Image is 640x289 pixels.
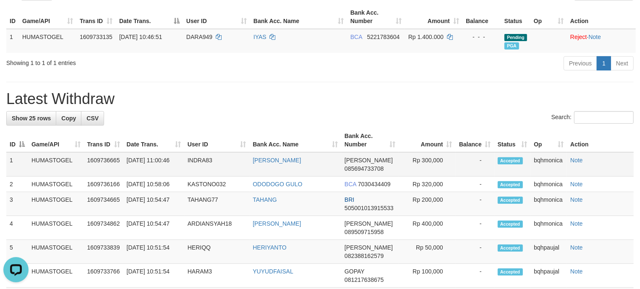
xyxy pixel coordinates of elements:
[345,205,394,211] span: Copy 505001013915533 to clipboard
[123,192,184,216] td: [DATE] 10:54:47
[530,152,567,177] td: bqhmonica
[345,181,356,187] span: BCA
[253,268,293,275] a: YUYUDFAISAL
[28,192,84,216] td: HUMASTOGEL
[28,240,84,264] td: HUMASTOGEL
[345,220,393,227] span: [PERSON_NAME]
[19,5,76,29] th: Game/API: activate to sort column ascending
[184,264,250,288] td: HARAM3
[345,229,384,235] span: Copy 089509715958 to clipboard
[84,152,123,177] td: 1609736665
[184,216,250,240] td: ARDIANSYAH18
[570,220,583,227] a: Note
[341,128,399,152] th: Bank Acc. Number: activate to sort column ascending
[253,220,301,227] a: [PERSON_NAME]
[504,42,519,49] span: PGA
[84,216,123,240] td: 1609734862
[462,5,501,29] th: Balance
[184,192,250,216] td: TAHANG77
[123,240,184,264] td: [DATE] 10:51:54
[456,264,494,288] td: -
[345,268,364,275] span: GOPAY
[184,240,250,264] td: HERIQQ
[530,128,567,152] th: Op: activate to sort column ascending
[588,34,601,40] a: Note
[81,111,104,125] a: CSV
[611,56,634,70] a: Next
[456,177,494,192] td: -
[408,34,444,40] span: Rp 1.400.000
[123,152,184,177] td: [DATE] 11:00:46
[498,245,523,252] span: Accepted
[56,111,81,125] a: Copy
[504,34,527,41] span: Pending
[350,34,362,40] span: BCA
[123,216,184,240] td: [DATE] 10:54:47
[567,29,636,53] td: ·
[347,5,405,29] th: Bank Acc. Number: activate to sort column ascending
[564,56,597,70] a: Previous
[345,244,393,251] span: [PERSON_NAME]
[345,165,384,172] span: Copy 085694733708 to clipboard
[6,55,260,67] div: Showing 1 to 1 of 1 entries
[570,268,583,275] a: Note
[253,196,277,203] a: TAHANG
[570,34,587,40] a: Reject
[186,34,212,40] span: DARA949
[498,157,523,164] span: Accepted
[345,253,384,259] span: Copy 082388162579 to clipboard
[84,240,123,264] td: 1609733839
[570,196,583,203] a: Note
[399,177,456,192] td: Rp 320,000
[367,34,400,40] span: Copy 5221783604 to clipboard
[570,244,583,251] a: Note
[84,264,123,288] td: 1609733766
[530,264,567,288] td: bqhpaujal
[6,152,28,177] td: 1
[501,5,530,29] th: Status
[456,240,494,264] td: -
[123,128,184,152] th: Date Trans.: activate to sort column ascending
[6,91,634,107] h1: Latest Withdraw
[456,192,494,216] td: -
[530,240,567,264] td: bqhpaujal
[253,157,301,164] a: [PERSON_NAME]
[345,157,393,164] span: [PERSON_NAME]
[250,5,347,29] th: Bank Acc. Name: activate to sort column ascending
[530,192,567,216] td: bqhmonica
[6,29,19,53] td: 1
[567,5,636,29] th: Action
[28,177,84,192] td: HUMASTOGEL
[530,5,567,29] th: Op: activate to sort column ascending
[358,181,391,187] span: Copy 7030434409 to clipboard
[28,128,84,152] th: Game/API: activate to sort column ascending
[574,111,634,124] input: Search:
[597,56,611,70] a: 1
[498,221,523,228] span: Accepted
[6,240,28,264] td: 5
[399,216,456,240] td: Rp 400,000
[6,216,28,240] td: 4
[184,177,250,192] td: KASTONO032
[399,264,456,288] td: Rp 100,000
[19,29,76,53] td: HUMASTOGEL
[498,181,523,188] span: Accepted
[6,111,56,125] a: Show 25 rows
[466,33,498,41] div: - - -
[253,244,286,251] a: HERIYANTO
[184,128,250,152] th: User ID: activate to sort column ascending
[551,111,634,124] label: Search:
[6,5,19,29] th: ID
[570,157,583,164] a: Note
[80,34,112,40] span: 1609733135
[84,177,123,192] td: 1609736166
[253,181,302,187] a: ODODOGO GULO
[405,5,462,29] th: Amount: activate to sort column ascending
[3,3,29,29] button: Open LiveChat chat widget
[456,128,494,152] th: Balance: activate to sort column ascending
[6,177,28,192] td: 2
[530,216,567,240] td: bqhmonica
[570,181,583,187] a: Note
[123,177,184,192] td: [DATE] 10:58:06
[345,196,354,203] span: BRI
